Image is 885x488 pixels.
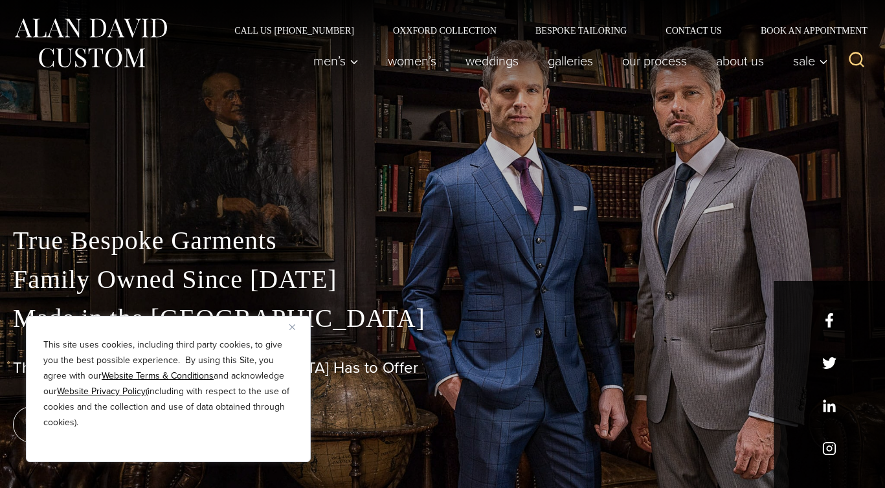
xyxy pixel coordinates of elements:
[516,26,646,35] a: Bespoke Tailoring
[608,48,702,74] a: Our Process
[841,45,872,76] button: View Search Form
[702,48,779,74] a: About Us
[215,26,374,35] a: Call Us [PHONE_NUMBER]
[43,337,293,430] p: This site uses cookies, including third party cookies, to give you the best possible experience. ...
[215,26,872,35] nav: Secondary Navigation
[313,54,359,67] span: Men’s
[299,48,835,74] nav: Primary Navigation
[374,48,451,74] a: Women’s
[646,26,741,35] a: Contact Us
[793,54,828,67] span: Sale
[13,221,872,338] p: True Bespoke Garments Family Owned Since [DATE] Made in the [GEOGRAPHIC_DATA]
[374,26,516,35] a: Oxxford Collection
[13,406,194,443] a: book an appointment
[13,359,872,377] h1: The Best Custom Suits [GEOGRAPHIC_DATA] Has to Offer
[13,14,168,72] img: Alan David Custom
[451,48,533,74] a: weddings
[289,319,305,335] button: Close
[289,324,295,330] img: Close
[57,384,146,398] a: Website Privacy Policy
[102,369,214,383] a: Website Terms & Conditions
[533,48,608,74] a: Galleries
[741,26,872,35] a: Book an Appointment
